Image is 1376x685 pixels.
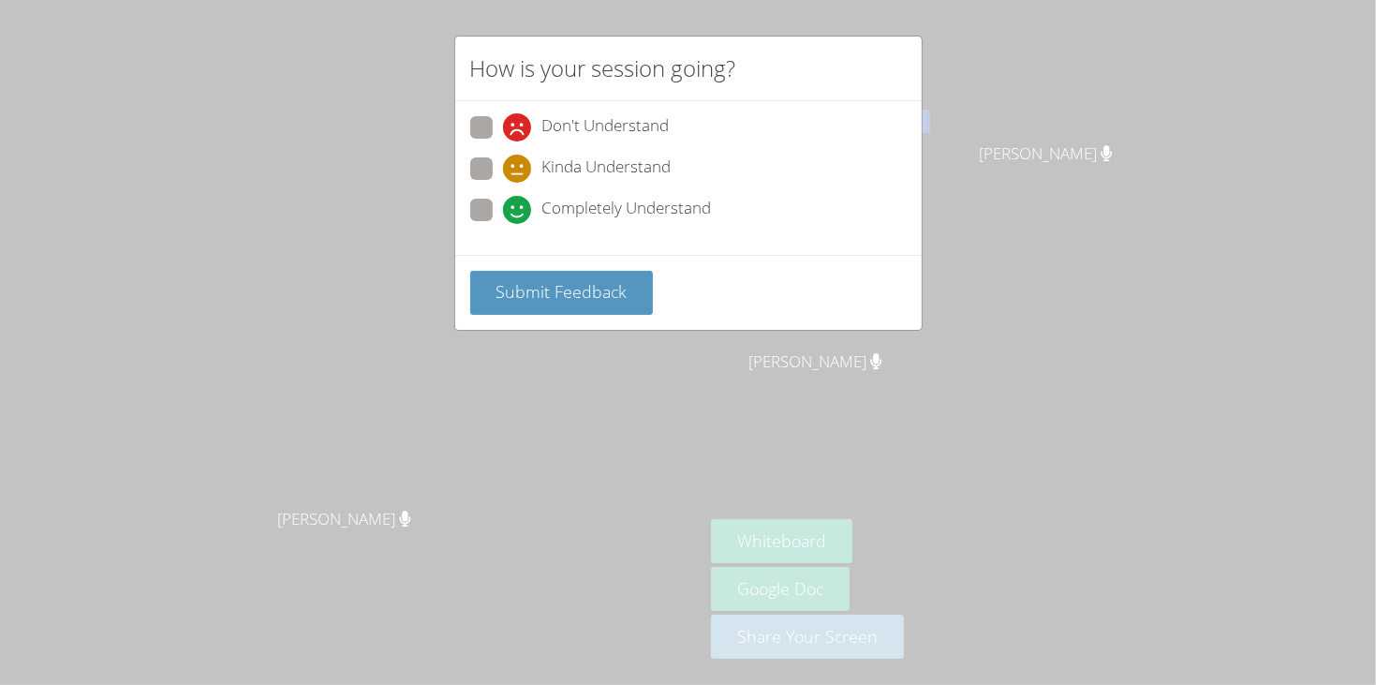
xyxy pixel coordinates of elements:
span: Kinda Understand [542,155,672,183]
button: Submit Feedback [470,271,654,315]
span: Completely Understand [542,196,712,224]
h2: How is your session going? [470,52,736,85]
span: Don't Understand [542,113,670,141]
span: Submit Feedback [496,280,627,303]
